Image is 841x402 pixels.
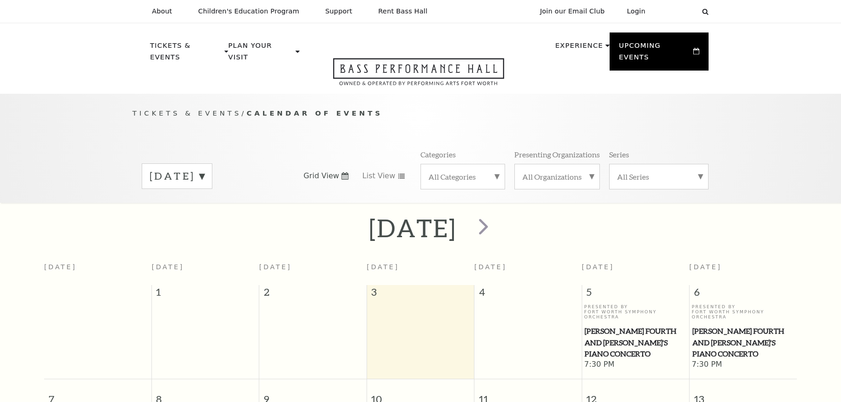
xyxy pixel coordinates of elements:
[259,263,292,271] span: [DATE]
[660,7,693,16] select: Select:
[369,213,457,243] h2: [DATE]
[132,108,709,119] p: /
[619,40,691,68] p: Upcoming Events
[584,360,687,370] span: 7:30 PM
[617,172,701,182] label: All Series
[692,325,794,360] span: [PERSON_NAME] Fourth and [PERSON_NAME]'s Piano Concerto
[584,304,687,320] p: Presented By Fort Worth Symphony Orchestra
[582,263,614,271] span: [DATE]
[247,109,383,117] span: Calendar of Events
[152,7,172,15] p: About
[514,149,600,159] p: Presenting Organizations
[150,169,204,183] label: [DATE]
[325,7,352,15] p: Support
[692,304,795,320] p: Presented By Fort Worth Symphony Orchestra
[44,258,151,285] th: [DATE]
[303,171,339,181] span: Grid View
[150,40,222,68] p: Tickets & Events
[132,109,242,117] span: Tickets & Events
[609,149,629,159] p: Series
[474,263,507,271] span: [DATE]
[259,285,366,304] span: 2
[152,285,259,304] span: 1
[690,285,797,304] span: 6
[585,325,686,360] span: [PERSON_NAME] Fourth and [PERSON_NAME]'s Piano Concerto
[690,263,722,271] span: [DATE]
[367,263,399,271] span: [DATE]
[420,149,456,159] p: Categories
[428,172,497,182] label: All Categories
[555,40,603,57] p: Experience
[198,7,299,15] p: Children's Education Program
[582,285,689,304] span: 5
[474,285,581,304] span: 4
[522,172,592,182] label: All Organizations
[151,263,184,271] span: [DATE]
[466,212,499,245] button: next
[367,285,474,304] span: 3
[362,171,395,181] span: List View
[378,7,427,15] p: Rent Bass Hall
[692,360,795,370] span: 7:30 PM
[228,40,293,68] p: Plan Your Visit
